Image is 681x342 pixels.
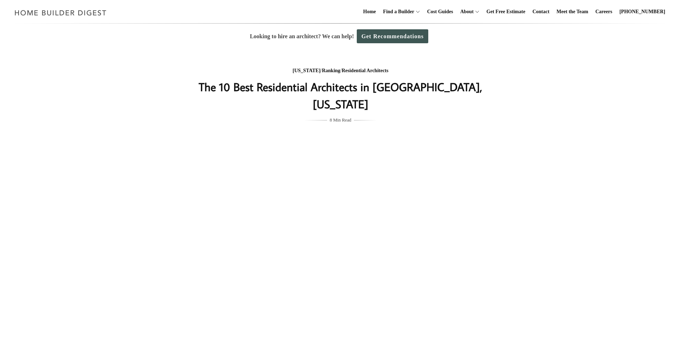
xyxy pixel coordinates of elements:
[593,0,615,23] a: Careers
[360,0,379,23] a: Home
[293,68,321,73] a: [US_STATE]
[484,0,528,23] a: Get Free Estimate
[322,68,340,73] a: Ranking
[198,78,483,113] h1: The 10 Best Residential Architects in [GEOGRAPHIC_DATA], [US_STATE]
[617,0,668,23] a: [PHONE_NUMBER]
[457,0,473,23] a: About
[554,0,591,23] a: Meet the Team
[380,0,414,23] a: Find a Builder
[529,0,552,23] a: Contact
[11,6,110,20] img: Home Builder Digest
[357,29,428,43] a: Get Recommendations
[330,116,351,124] span: 8 Min Read
[424,0,456,23] a: Cost Guides
[342,68,389,73] a: Residential Architects
[198,66,483,75] div: / /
